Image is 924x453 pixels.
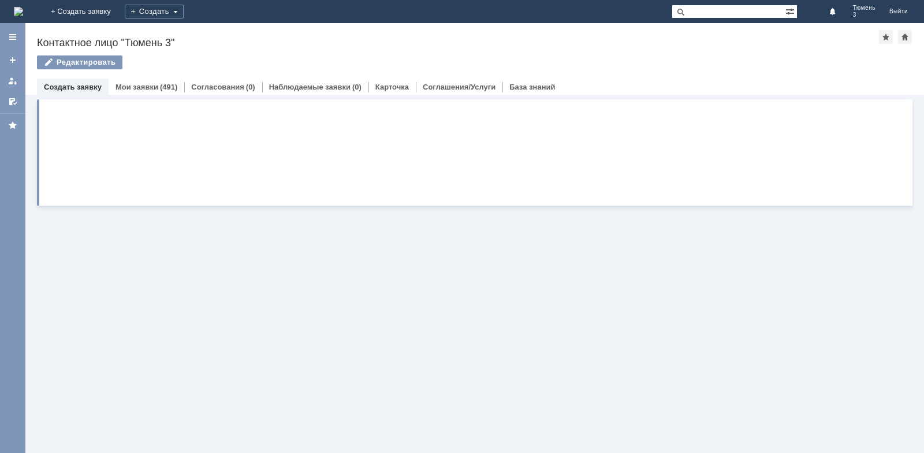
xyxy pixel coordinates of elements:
span: Тюмень [853,5,875,12]
a: Перейти на домашнюю страницу [14,7,23,16]
a: Мои заявки [115,83,158,91]
div: Сделать домашней страницей [898,30,912,44]
div: Добавить в избранное [879,30,893,44]
a: База знаний [509,83,555,91]
a: Создать заявку [3,51,22,69]
div: (0) [246,83,255,91]
div: Создать [125,5,184,18]
span: 3 [853,12,875,18]
div: (0) [352,83,362,91]
div: (491) [160,83,177,91]
a: Наблюдаемые заявки [269,83,351,91]
a: Соглашения/Услуги [423,83,495,91]
span: Расширенный поиск [785,5,797,16]
a: Мои заявки [3,72,22,90]
a: Создать заявку [44,83,102,91]
a: Мои согласования [3,92,22,111]
img: logo [14,7,23,16]
div: Контактное лицо "Тюмень 3" [37,37,879,49]
a: Согласования [191,83,244,91]
a: Карточка [375,83,409,91]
